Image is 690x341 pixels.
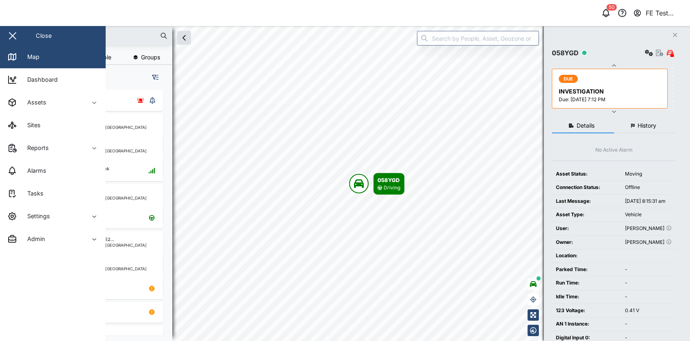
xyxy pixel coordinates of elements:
[556,239,617,246] div: Owner:
[625,198,672,205] div: [DATE] 8:15:31 am
[378,176,400,184] div: 058YGD
[625,184,672,191] div: Offline
[638,123,656,128] span: History
[595,146,633,154] div: No Active Alarm
[625,293,672,301] div: -
[556,198,617,205] div: Last Message:
[21,189,43,198] div: Tasks
[21,52,39,61] div: Map
[633,7,683,19] button: FE Test Admin
[36,31,52,40] div: Close
[21,166,46,175] div: Alarms
[21,143,49,152] div: Reports
[556,279,617,287] div: Run Time:
[21,235,45,243] div: Admin
[564,75,573,83] span: DUE
[141,54,160,60] span: Groups
[556,225,617,232] div: User:
[21,75,58,84] div: Dashboard
[556,170,617,178] div: Asset Status:
[349,173,404,195] div: Map marker
[556,266,617,274] div: Parked Time:
[556,184,617,191] div: Connection Status:
[559,96,662,104] div: Due: [DATE] 7:12 PM
[384,184,400,192] div: Driving
[556,293,617,301] div: Idle Time:
[21,121,41,130] div: Sites
[625,279,672,287] div: -
[577,123,595,128] span: Details
[625,266,672,274] div: -
[646,8,683,18] div: FE Test Admin
[552,48,579,58] div: 058YGD
[556,307,617,315] div: 123 Voltage:
[21,98,46,107] div: Assets
[625,225,672,232] div: [PERSON_NAME]
[625,170,672,178] div: Moving
[625,211,672,219] div: Vehicle
[556,252,617,260] div: Location:
[559,87,662,96] div: INVESTIGATION
[625,307,672,315] div: 0.41 V
[556,211,617,219] div: Asset Type:
[26,26,690,341] canvas: Map
[556,320,617,328] div: AN 1 Instance:
[625,239,672,246] div: [PERSON_NAME]
[607,4,617,11] div: 50
[21,212,50,221] div: Settings
[625,320,672,328] div: -
[417,31,539,46] input: Search by People, Asset, Geozone or Place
